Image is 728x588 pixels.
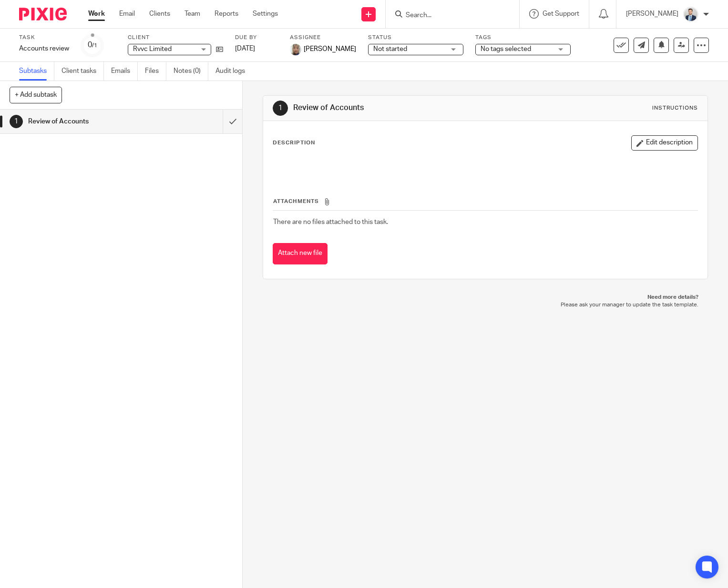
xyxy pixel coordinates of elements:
button: Edit description [631,135,698,151]
a: Clients [149,9,170,19]
small: /1 [92,43,97,48]
span: Attachments [273,199,319,204]
a: Files [145,62,166,81]
button: + Add subtask [10,87,62,103]
span: There are no files attached to this task. [273,219,388,225]
div: 1 [10,115,23,128]
span: Get Support [543,10,579,17]
label: Assignee [290,34,356,41]
p: Need more details? [272,294,698,301]
label: Task [19,34,69,41]
label: Tags [475,34,571,41]
a: Audit logs [215,62,252,81]
img: Pixie [19,8,67,20]
a: Notes (0) [174,62,208,81]
label: Due by [235,34,278,41]
h1: Review of Accounts [28,114,152,129]
a: Settings [253,9,278,19]
p: Description [273,139,315,147]
img: Sara%20Zdj%C4%99cie%20.jpg [290,44,301,55]
a: Email [119,9,135,19]
a: Emails [111,62,138,81]
label: Status [368,34,463,41]
h1: Review of Accounts [293,103,506,113]
p: Please ask your manager to update the task template. [272,301,698,309]
span: Rvvc Limited [133,46,172,52]
img: LinkedIn%20Profile.jpeg [683,7,698,22]
span: Not started [373,46,407,52]
div: Accounts review [19,44,69,53]
a: Reports [215,9,238,19]
span: [DATE] [235,45,255,52]
div: 0 [88,40,97,51]
p: [PERSON_NAME] [626,9,678,19]
button: Attach new file [273,243,328,264]
div: 1 [273,101,288,116]
a: Client tasks [62,62,104,81]
label: Client [128,34,223,41]
span: [PERSON_NAME] [304,44,356,54]
div: Instructions [652,104,698,112]
a: Team [185,9,200,19]
a: Work [88,9,105,19]
a: Subtasks [19,62,54,81]
input: Search [405,11,491,20]
span: No tags selected [481,46,531,52]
